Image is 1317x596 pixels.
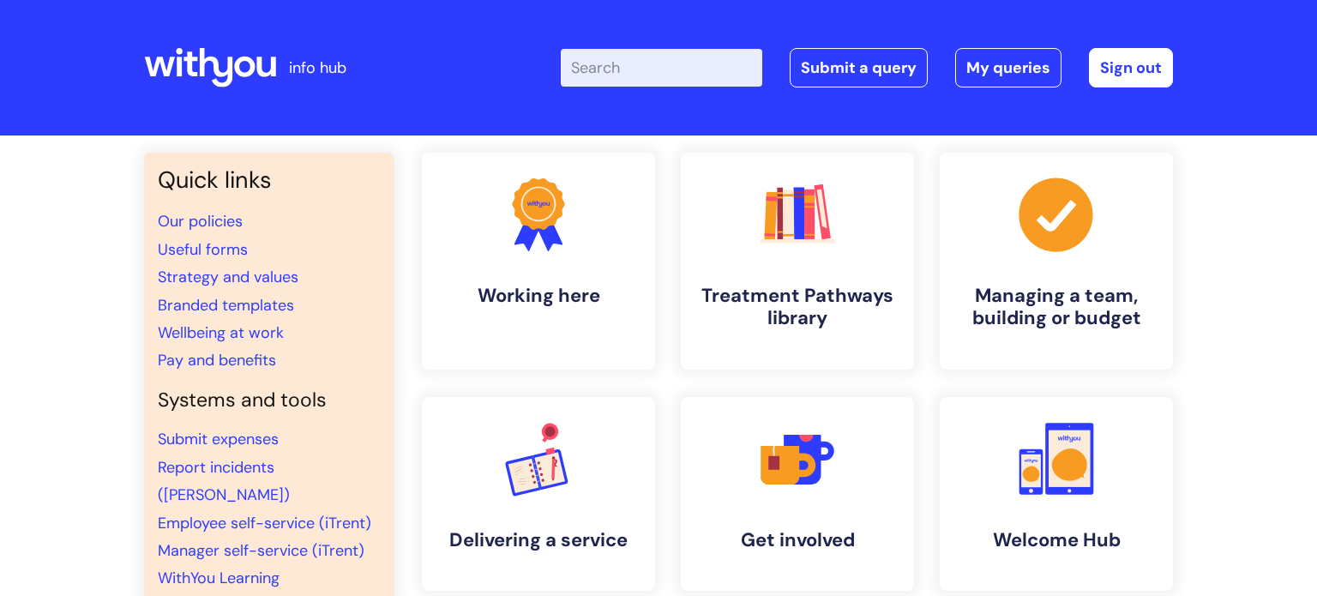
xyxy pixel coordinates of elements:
p: info hub [289,54,346,81]
a: Report incidents ([PERSON_NAME]) [158,457,290,505]
a: My queries [955,48,1061,87]
h3: Quick links [158,166,381,194]
input: Search [561,49,762,87]
a: Treatment Pathways library [681,153,914,370]
a: Welcome Hub [940,397,1173,591]
a: Delivering a service [422,397,655,591]
a: Get involved [681,397,914,591]
h4: Welcome Hub [953,529,1159,551]
a: Managing a team, building or budget [940,153,1173,370]
a: Branded templates [158,295,294,316]
div: | - [561,48,1173,87]
a: Useful forms [158,239,248,260]
h4: Delivering a service [436,529,641,551]
a: Our policies [158,211,243,232]
a: Pay and benefits [158,350,276,370]
h4: Treatment Pathways library [695,285,900,330]
a: Employee self-service (iTrent) [158,513,371,533]
a: Sign out [1089,48,1173,87]
a: Submit a query [790,48,928,87]
a: WithYou Learning [158,568,280,588]
h4: Working here [436,285,641,307]
a: Wellbeing at work [158,322,284,343]
a: Manager self-service (iTrent) [158,540,364,561]
a: Strategy and values [158,267,298,287]
a: Submit expenses [158,429,279,449]
h4: Systems and tools [158,388,381,412]
a: Working here [422,153,655,370]
h4: Get involved [695,529,900,551]
h4: Managing a team, building or budget [953,285,1159,330]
